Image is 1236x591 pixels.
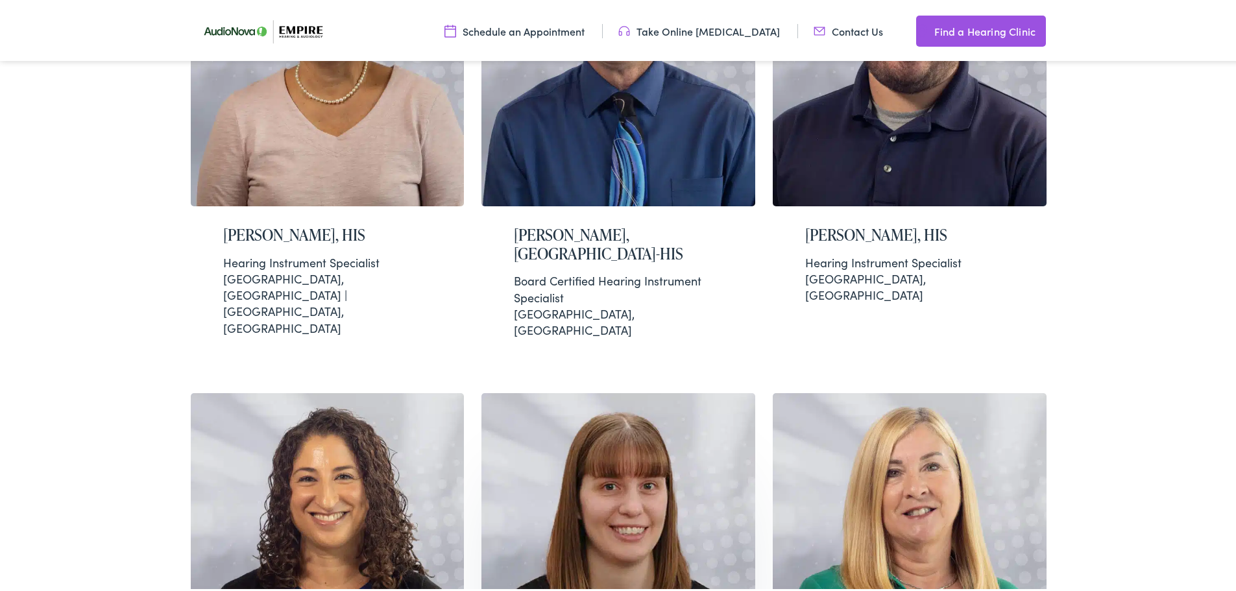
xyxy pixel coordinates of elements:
[805,252,1014,268] div: Hearing Instrument Specialist
[916,21,928,36] img: utility icon
[514,223,723,261] h2: [PERSON_NAME], [GEOGRAPHIC_DATA]-HIS
[814,21,825,36] img: utility icon
[916,13,1046,44] a: Find a Hearing Clinic
[223,252,432,268] div: Hearing Instrument Specialist
[805,252,1014,301] div: [GEOGRAPHIC_DATA], [GEOGRAPHIC_DATA]
[223,252,432,333] div: [GEOGRAPHIC_DATA], [GEOGRAPHIC_DATA] | [GEOGRAPHIC_DATA], [GEOGRAPHIC_DATA]
[223,223,432,242] h2: [PERSON_NAME], HIS
[444,21,456,36] img: utility icon
[514,270,723,302] div: Board Certified Hearing Instrument Specialist
[805,223,1014,242] h2: [PERSON_NAME], HIS
[814,21,883,36] a: Contact Us
[618,21,780,36] a: Take Online [MEDICAL_DATA]
[444,21,585,36] a: Schedule an Appointment
[514,270,723,335] div: [GEOGRAPHIC_DATA], [GEOGRAPHIC_DATA]
[618,21,630,36] img: utility icon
